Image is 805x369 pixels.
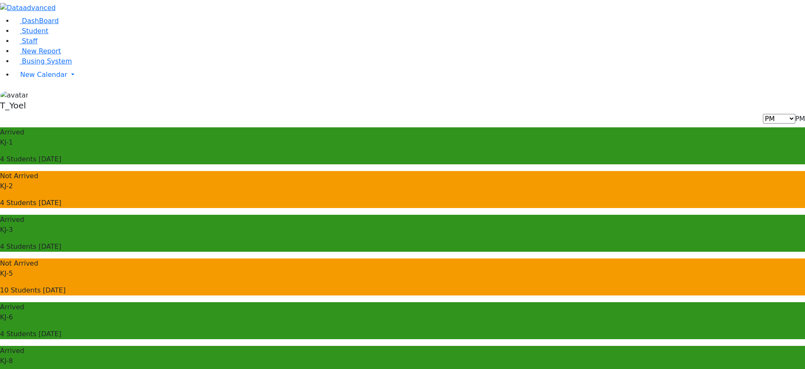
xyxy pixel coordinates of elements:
span: PM [795,115,805,123]
a: DashBoard [13,17,59,25]
a: Staff [13,37,37,45]
a: New Report [13,47,61,55]
span: Busing System [22,57,72,65]
span: New Calendar [20,71,67,79]
span: Student [22,27,48,35]
a: Student [13,27,48,35]
span: DashBoard [22,17,59,25]
span: New Report [22,47,61,55]
a: Busing System [13,57,72,65]
span: Staff [22,37,37,45]
a: New Calendar [13,66,805,83]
